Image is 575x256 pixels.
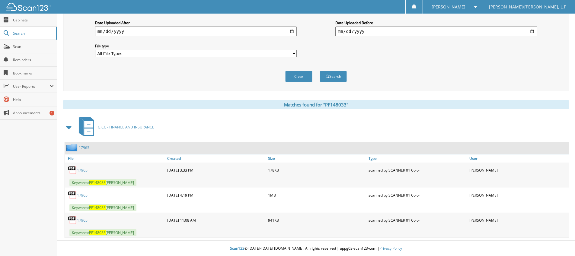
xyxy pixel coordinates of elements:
[13,84,50,89] span: User Reports
[13,110,54,115] span: Announcements
[6,3,51,11] img: scan123-logo-white.svg
[95,20,297,25] label: Date Uploaded After
[98,125,154,130] span: GJCC - FINANCE AND INSURANCE
[66,144,79,151] img: folder2.png
[69,179,136,186] span: Keywords: [PERSON_NAME]
[489,5,566,9] span: [PERSON_NAME]/[PERSON_NAME], L.P
[89,230,106,235] span: PF148033
[267,154,367,163] a: Size
[367,189,468,201] div: scanned by SCANNER 01 Color
[69,229,136,236] span: Keywords: [PERSON_NAME]
[68,216,77,225] img: PDF.png
[468,214,569,226] div: [PERSON_NAME]
[89,180,106,185] span: PF148033
[77,218,88,223] a: 17965
[95,43,297,49] label: File type
[335,20,537,25] label: Date Uploaded Before
[166,214,267,226] div: [DATE] 11:08 AM
[13,44,54,49] span: Scan
[68,191,77,200] img: PDF.png
[320,71,347,82] button: Search
[77,193,88,198] a: 17965
[95,27,297,36] input: start
[545,227,575,256] iframe: Chat Widget
[230,246,244,251] span: Scan123
[335,27,537,36] input: end
[267,164,367,176] div: 178KB
[89,205,106,210] span: PF148033
[75,115,154,139] a: GJCC - FINANCE AND INSURANCE
[432,5,465,9] span: [PERSON_NAME]
[77,168,88,173] a: 17965
[13,97,54,102] span: Help
[79,145,89,150] a: 17965
[13,17,54,23] span: Cabinets
[63,100,569,109] div: Matches found for "PF148033"
[267,189,367,201] div: 1MB
[13,57,54,62] span: Reminders
[13,31,53,36] span: Search
[166,154,267,163] a: Created
[468,189,569,201] div: [PERSON_NAME]
[267,214,367,226] div: 941KB
[50,111,54,115] div: 1
[367,214,468,226] div: scanned by SCANNER 01 Color
[379,246,402,251] a: Privacy Policy
[65,154,166,163] a: File
[367,164,468,176] div: scanned by SCANNER 01 Color
[69,204,136,211] span: Keywords: [PERSON_NAME]
[367,154,468,163] a: Type
[468,154,569,163] a: User
[468,164,569,176] div: [PERSON_NAME]
[166,189,267,201] div: [DATE] 4:19 PM
[285,71,312,82] button: Clear
[166,164,267,176] div: [DATE] 3:33 PM
[57,241,575,256] div: © [DATE]-[DATE] [DOMAIN_NAME]. All rights reserved | appg03-scan123-com |
[13,71,54,76] span: Bookmarks
[68,166,77,175] img: PDF.png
